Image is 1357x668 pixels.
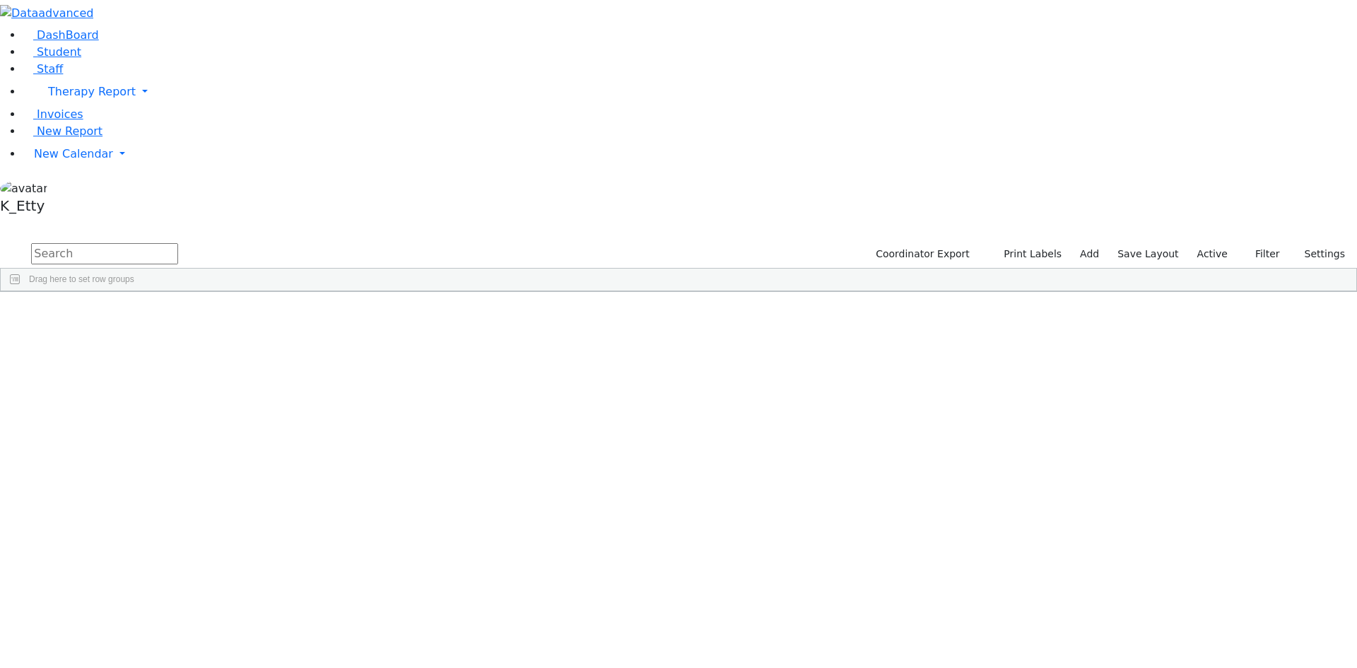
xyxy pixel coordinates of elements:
[23,124,102,138] a: New Report
[37,107,83,121] span: Invoices
[1074,243,1105,265] a: Add
[1111,243,1185,265] button: Save Layout
[23,45,81,59] a: Student
[31,243,178,264] input: Search
[23,62,63,76] a: Staff
[29,274,134,284] span: Drag here to set row groups
[1191,243,1234,265] label: Active
[37,28,99,42] span: DashBoard
[37,62,63,76] span: Staff
[23,107,83,121] a: Invoices
[34,147,113,160] span: New Calendar
[987,243,1068,265] button: Print Labels
[23,140,1357,168] a: New Calendar
[1237,243,1286,265] button: Filter
[1286,243,1351,265] button: Settings
[48,85,136,98] span: Therapy Report
[867,243,976,265] button: Coordinator Export
[37,124,102,138] span: New Report
[23,78,1357,106] a: Therapy Report
[37,45,81,59] span: Student
[23,28,99,42] a: DashBoard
